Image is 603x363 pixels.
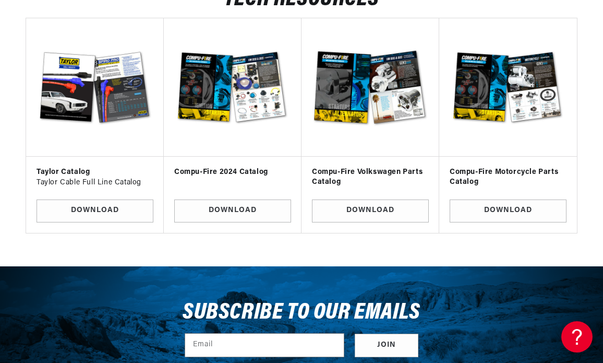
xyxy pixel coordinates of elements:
[312,167,429,188] h3: Compu-Fire Volkswagen Parts Catalog
[37,167,153,178] h3: Taylor Catalog
[185,334,344,357] input: Email
[450,167,566,188] h3: Compu-Fire Motorcycle Parts Catalog
[450,200,566,223] a: Download
[312,200,429,223] a: Download
[183,303,420,323] h3: Subscribe to our emails
[174,167,291,178] h3: Compu-Fire 2024 Catalog
[174,200,291,223] a: Download
[355,334,418,357] button: Subscribe
[37,177,153,189] p: Taylor Cable Full Line Catalog
[37,29,153,146] img: Taylor Catalog
[310,27,431,147] img: Compu-Fire Volkswagen Parts Catalog
[174,29,291,146] img: Compu-Fire 2024 Catalog
[37,200,153,223] a: Download
[450,29,566,146] img: Compu-Fire Motorcycle Parts Catalog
